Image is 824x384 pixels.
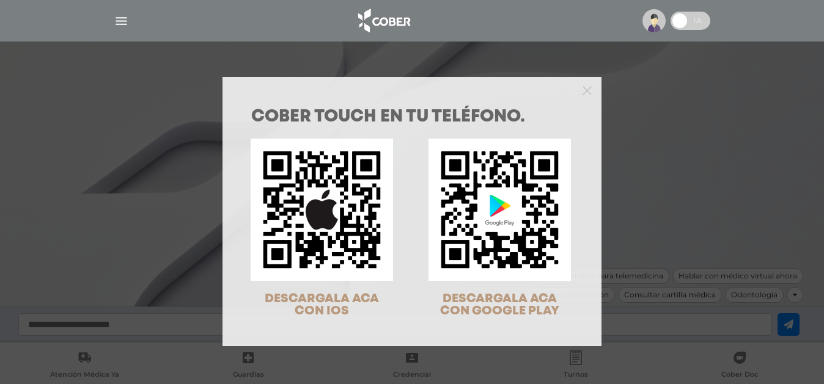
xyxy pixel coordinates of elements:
span: DESCARGALA ACA CON GOOGLE PLAY [440,293,559,317]
img: qr-code [251,139,393,281]
img: qr-code [429,139,571,281]
button: Close [583,84,592,95]
h1: COBER TOUCH en tu teléfono. [251,109,573,126]
span: DESCARGALA ACA CON IOS [265,293,379,317]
